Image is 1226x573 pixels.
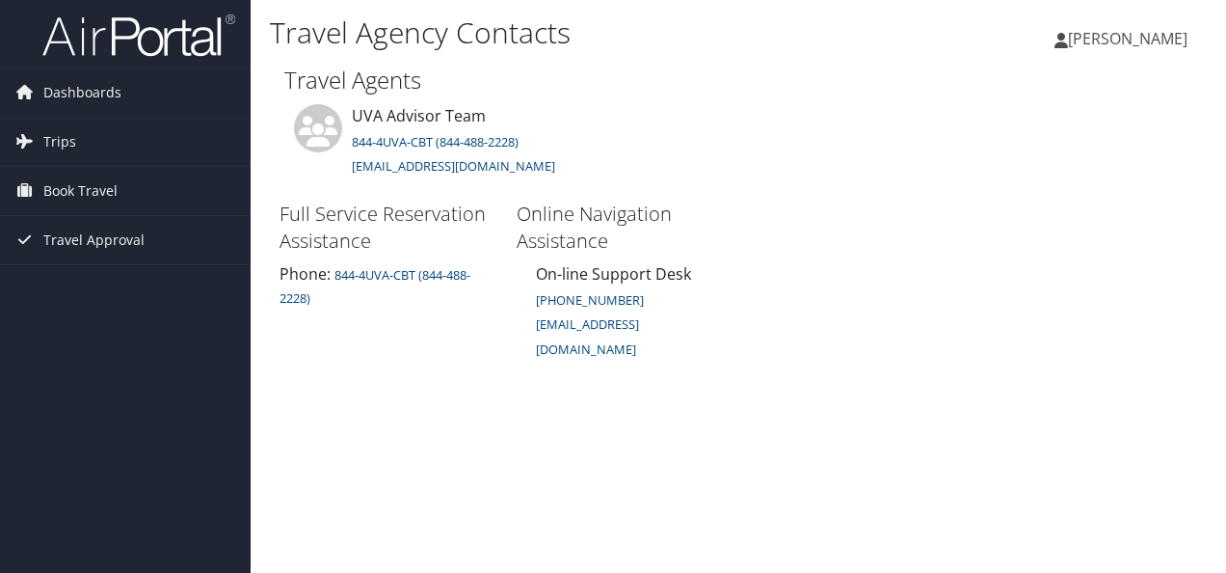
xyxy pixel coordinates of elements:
[43,118,76,166] span: Trips
[280,266,470,307] small: 844-4UVA-CBT (844-488-2228)
[270,13,894,53] h1: Travel Agency Contacts
[536,263,691,285] span: On-line Support Desk
[536,315,639,358] small: [EMAIL_ADDRESS][DOMAIN_NAME]
[43,216,145,264] span: Travel Approval
[280,201,497,255] h3: Full Service Reservation Assistance
[352,105,486,126] span: UVA Advisor Team
[352,157,555,175] a: [EMAIL_ADDRESS][DOMAIN_NAME]
[43,68,121,117] span: Dashboards
[280,262,497,309] div: Phone:
[536,313,639,359] a: [EMAIL_ADDRESS][DOMAIN_NAME]
[284,64,1192,96] h2: Travel Agents
[1068,28,1187,49] span: [PERSON_NAME]
[43,167,118,215] span: Book Travel
[517,201,734,255] h3: Online Navigation Assistance
[280,263,470,308] a: 844-4UVA-CBT (844-488-2228)
[536,291,644,309] a: [PHONE_NUMBER]
[352,133,519,150] a: 844-4UVA-CBT (844-488-2228)
[42,13,235,58] img: airportal-logo.png
[1054,10,1207,68] a: [PERSON_NAME]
